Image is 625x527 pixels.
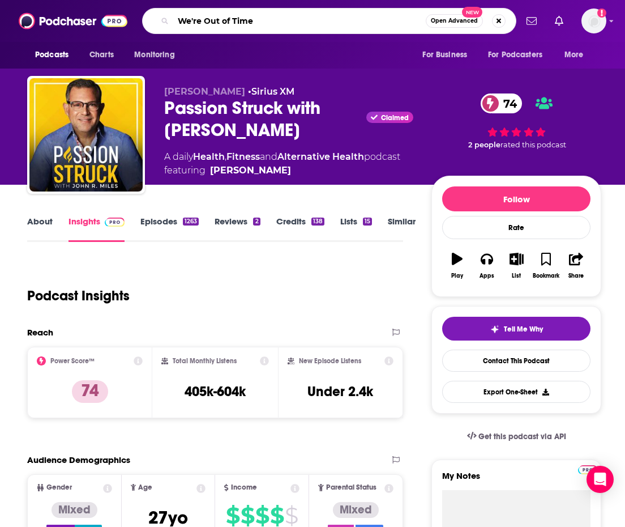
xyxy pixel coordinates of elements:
button: open menu [414,44,481,66]
a: Fitness [226,151,260,162]
p: 74 [72,380,108,403]
span: For Podcasters [488,47,542,63]
a: Credits138 [276,216,324,242]
div: Mixed [333,502,379,518]
img: Podchaser - Follow, Share and Rate Podcasts [19,10,127,32]
span: $ [270,507,284,525]
button: Show profile menu [581,8,606,33]
span: $ [285,507,298,525]
a: Health [193,151,225,162]
span: More [564,47,584,63]
a: Show notifications dropdown [522,11,541,31]
span: • [248,86,294,97]
span: Get this podcast via API [478,432,566,441]
button: open menu [556,44,598,66]
span: $ [241,507,254,525]
a: Sirius XM [251,86,294,97]
div: Search podcasts, credits, & more... [142,8,516,34]
a: Similar [388,216,416,242]
span: 74 [492,93,523,113]
span: Income [231,484,257,491]
span: 2 people [468,141,500,149]
span: For Business [422,47,467,63]
a: 74 [481,93,523,113]
h2: Audience Demographics [27,454,130,465]
span: rated this podcast [500,141,566,149]
img: tell me why sparkle [490,325,499,334]
div: 138 [311,218,324,226]
div: Bookmark [533,273,559,279]
button: open menu [126,44,189,66]
button: Apps [472,245,502,286]
button: open menu [481,44,559,66]
svg: Add a profile image [597,8,606,18]
span: $ [226,507,239,525]
button: Share [561,245,590,286]
a: Pro website [578,464,598,474]
div: Apps [480,273,494,279]
a: John R. Miles [210,164,291,177]
button: open menu [27,44,83,66]
button: Open AdvancedNew [426,14,483,28]
h2: Reach [27,327,53,338]
span: Tell Me Why [504,325,543,334]
span: Gender [46,484,72,491]
span: $ [255,507,269,525]
span: Podcasts [35,47,69,63]
span: Charts [89,47,114,63]
div: Open Intercom Messenger [587,466,614,493]
h2: Power Score™ [50,357,95,365]
span: and [260,151,277,162]
div: 1263 [183,218,199,226]
span: Claimed [381,115,409,121]
button: tell me why sparkleTell Me Why [442,317,590,341]
a: InsightsPodchaser Pro [69,216,125,242]
div: Mixed [52,502,97,518]
span: New [462,7,482,18]
div: Share [568,273,584,279]
a: Alternative Health [277,151,364,162]
div: List [512,273,521,279]
span: featuring [164,164,400,177]
img: Podchaser Pro [578,465,598,474]
button: Export One-Sheet [442,381,590,403]
h1: Podcast Insights [27,287,130,304]
div: 15 [363,218,372,226]
h2: New Episode Listens [299,357,361,365]
a: Charts [82,44,121,66]
button: Bookmark [532,245,561,286]
span: , [225,151,226,162]
div: 2 [253,218,260,226]
h2: Total Monthly Listens [173,357,237,365]
span: Age [138,484,152,491]
a: Contact This Podcast [442,350,590,372]
span: Open Advanced [431,18,478,24]
h3: 405k-604k [185,383,246,400]
a: Lists15 [340,216,372,242]
div: Play [451,273,463,279]
a: Episodes1263 [140,216,199,242]
a: Get this podcast via API [458,423,576,450]
button: Follow [442,186,590,211]
button: List [502,245,531,286]
h3: Under 2.4k [307,383,373,400]
div: 74 2 peoplerated this podcast [431,86,601,157]
span: Logged in as sarahhallprinc [581,8,606,33]
a: Reviews2 [215,216,260,242]
span: Monitoring [134,47,174,63]
div: A daily podcast [164,150,400,177]
a: About [27,216,53,242]
img: Passion Struck with John R. Miles [29,78,143,192]
img: User Profile [581,8,606,33]
div: Rate [442,216,590,239]
button: Play [442,245,472,286]
img: Podchaser Pro [105,218,125,227]
span: [PERSON_NAME] [164,86,245,97]
label: My Notes [442,470,590,490]
a: Show notifications dropdown [550,11,568,31]
span: Parental Status [326,484,376,491]
input: Search podcasts, credits, & more... [173,12,426,30]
